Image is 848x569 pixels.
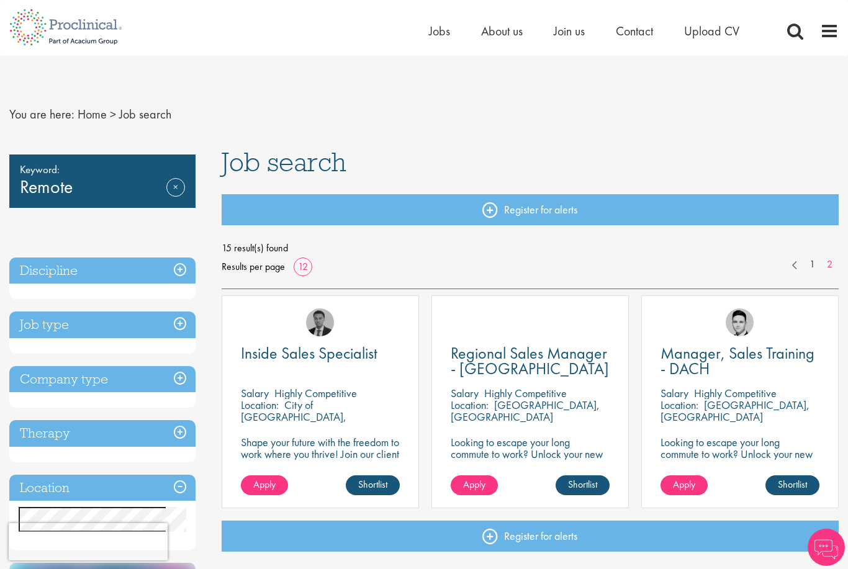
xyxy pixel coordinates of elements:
p: Looking to escape your long commute to work? Unlock your new fully flexible, remote working posit... [661,436,819,495]
span: Location: [451,398,489,412]
p: Shape your future with the freedom to work where you thrive! Join our client in this fully remote... [241,436,400,483]
a: Apply [451,475,498,495]
a: Join us [554,23,585,39]
span: Results per page [222,258,285,276]
span: Keyword: [20,161,185,178]
span: You are here: [9,106,74,122]
span: Job search [119,106,171,122]
p: Highly Competitive [274,386,357,400]
a: breadcrumb link [78,106,107,122]
h3: Discipline [9,258,196,284]
a: Shortlist [765,475,819,495]
p: [GEOGRAPHIC_DATA], [GEOGRAPHIC_DATA] [661,398,810,424]
a: Apply [661,475,708,495]
a: Upload CV [684,23,739,39]
img: Carl Gbolade [306,308,334,336]
h3: Company type [9,366,196,393]
a: Shortlist [556,475,610,495]
a: 1 [803,258,821,272]
a: About us [481,23,523,39]
span: Salary [661,386,688,400]
img: Chatbot [808,529,845,566]
a: 12 [294,260,312,273]
span: Salary [241,386,269,400]
span: Apply [463,478,485,491]
a: Shortlist [346,475,400,495]
a: Register for alerts [222,194,839,225]
span: 15 result(s) found [222,239,839,258]
p: Highly Competitive [484,386,567,400]
span: Job search [222,145,346,179]
a: Manager, Sales Training - DACH [661,346,819,377]
iframe: reCAPTCHA [9,523,168,560]
span: > [110,106,116,122]
a: Contact [616,23,653,39]
span: Manager, Sales Training - DACH [661,343,814,379]
h3: Job type [9,311,196,338]
span: Apply [253,478,276,491]
span: Location: [241,398,279,412]
a: 2 [821,258,839,272]
h3: Therapy [9,420,196,447]
a: Inside Sales Specialist [241,346,400,361]
span: Location: [661,398,698,412]
p: Highly Competitive [694,386,777,400]
span: Salary [451,386,479,400]
p: [GEOGRAPHIC_DATA], [GEOGRAPHIC_DATA] [451,398,600,424]
a: Register for alerts [222,521,839,552]
a: Apply [241,475,288,495]
h3: Location [9,475,196,501]
a: Remove [166,178,185,214]
span: Regional Sales Manager - [GEOGRAPHIC_DATA] [451,343,609,379]
p: Looking to escape your long commute to work? Unlock your new remote working position with this ex... [451,436,610,483]
span: Apply [673,478,695,491]
span: Inside Sales Specialist [241,343,377,364]
a: Regional Sales Manager - [GEOGRAPHIC_DATA] [451,346,610,377]
img: Connor Lynes [726,308,754,336]
div: Remote [9,155,196,208]
p: City of [GEOGRAPHIC_DATA], [GEOGRAPHIC_DATA] [241,398,346,436]
a: Jobs [429,23,450,39]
